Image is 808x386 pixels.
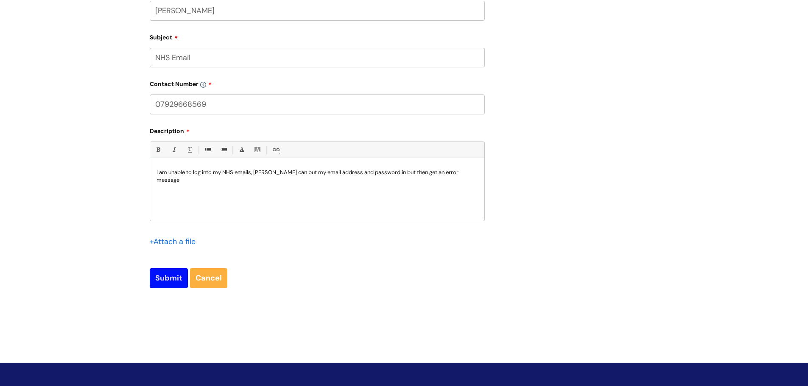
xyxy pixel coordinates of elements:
label: Description [150,125,485,135]
a: Font Color [236,144,247,155]
a: Underline(Ctrl-U) [184,144,195,155]
a: 1. Ordered List (Ctrl-Shift-8) [218,144,229,155]
a: Link [270,144,281,155]
a: Cancel [190,268,227,288]
label: Subject [150,31,485,41]
img: info-icon.svg [200,82,206,88]
label: Contact Number [150,78,485,88]
a: Back Color [252,144,263,155]
input: Submit [150,268,188,288]
a: • Unordered List (Ctrl-Shift-7) [202,144,213,155]
a: Italic (Ctrl-I) [168,144,179,155]
input: Your Name [150,1,485,20]
div: Attach a file [150,235,201,248]
p: I am unable to log into my NHS emails, [PERSON_NAME] can put my email address and password in but... [157,169,478,184]
a: Bold (Ctrl-B) [153,144,163,155]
